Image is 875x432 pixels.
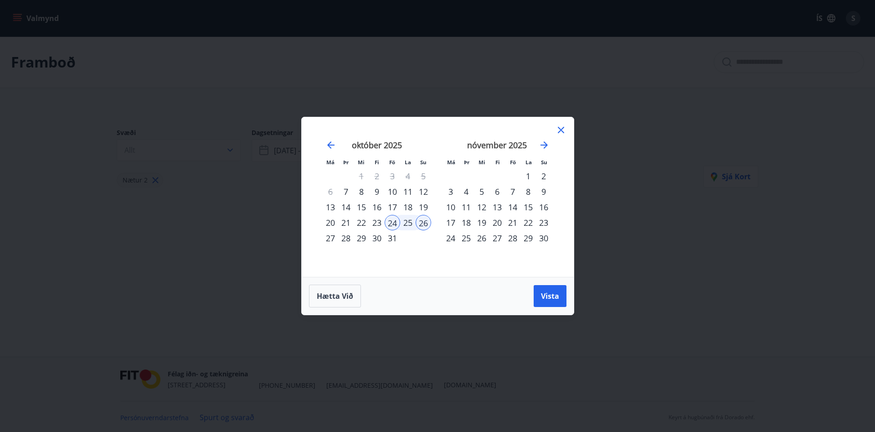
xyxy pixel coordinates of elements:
[317,291,353,301] span: Hætta við
[443,199,458,215] td: Choose mánudagur, 10. nóvember 2025 as your check-in date. It’s available.
[354,230,369,246] div: 29
[536,184,551,199] td: Choose sunnudagur, 9. nóvember 2025 as your check-in date. It’s available.
[405,159,411,166] small: La
[458,184,474,199] div: 4
[420,159,427,166] small: Su
[443,184,458,199] div: 3
[520,230,536,246] div: 29
[400,199,416,215] td: Choose laugardagur, 18. október 2025 as your check-in date. It’s available.
[505,215,520,230] div: 21
[354,199,369,215] td: Choose miðvikudagur, 15. október 2025 as your check-in date. It’s available.
[505,215,520,230] td: Choose föstudagur, 21. nóvember 2025 as your check-in date. It’s available.
[354,230,369,246] td: Choose miðvikudagur, 29. október 2025 as your check-in date. It’s available.
[489,199,505,215] td: Choose fimmtudagur, 13. nóvember 2025 as your check-in date. It’s available.
[338,230,354,246] td: Choose þriðjudagur, 28. október 2025 as your check-in date. It’s available.
[352,140,402,151] strong: október 2025
[354,199,369,215] div: 15
[474,215,489,230] div: 19
[495,159,500,166] small: Fi
[369,230,385,246] div: 30
[443,230,458,246] td: Choose mánudagur, 24. nóvember 2025 as your check-in date. It’s available.
[323,199,338,215] td: Choose mánudagur, 13. október 2025 as your check-in date. It’s available.
[369,199,385,215] td: Choose fimmtudagur, 16. október 2025 as your check-in date. It’s available.
[505,184,520,199] div: 7
[536,168,551,184] div: 2
[474,184,489,199] div: 5
[489,199,505,215] div: 13
[443,199,458,215] div: 10
[369,215,385,230] div: 23
[385,230,400,246] div: 31
[385,199,400,215] div: 17
[464,159,469,166] small: Þr
[326,159,335,166] small: Má
[354,184,369,199] div: 8
[338,215,354,230] td: Choose þriðjudagur, 21. október 2025 as your check-in date. It’s available.
[447,159,455,166] small: Má
[416,215,431,230] div: 26
[416,199,431,215] td: Choose sunnudagur, 19. október 2025 as your check-in date. It’s available.
[385,184,400,199] td: Choose föstudagur, 10. október 2025 as your check-in date. It’s available.
[443,230,458,246] div: 24
[369,215,385,230] td: Choose fimmtudagur, 23. október 2025 as your check-in date. It’s available.
[525,159,532,166] small: La
[323,199,338,215] div: 13
[458,215,474,230] div: 18
[400,215,416,230] div: 25
[458,215,474,230] td: Choose þriðjudagur, 18. nóvember 2025 as your check-in date. It’s available.
[536,230,551,246] div: 30
[536,199,551,215] div: 16
[443,215,458,230] div: 17
[505,199,520,215] div: 14
[369,230,385,246] td: Choose fimmtudagur, 30. október 2025 as your check-in date. It’s available.
[520,230,536,246] td: Choose laugardagur, 29. nóvember 2025 as your check-in date. It’s available.
[369,199,385,215] div: 16
[354,184,369,199] td: Choose miðvikudagur, 8. október 2025 as your check-in date. It’s available.
[338,199,354,215] td: Choose þriðjudagur, 14. október 2025 as your check-in date. It’s available.
[323,215,338,230] td: Choose mánudagur, 20. október 2025 as your check-in date. It’s available.
[505,199,520,215] td: Choose föstudagur, 14. nóvember 2025 as your check-in date. It’s available.
[323,184,338,199] td: Not available. mánudagur, 6. október 2025
[489,215,505,230] td: Choose fimmtudagur, 20. nóvember 2025 as your check-in date. It’s available.
[323,230,338,246] div: 27
[385,230,400,246] td: Choose föstudagur, 31. október 2025 as your check-in date. It’s available.
[520,199,536,215] div: 15
[385,168,400,184] td: Not available. föstudagur, 3. október 2025
[536,215,551,230] td: Choose sunnudagur, 23. nóvember 2025 as your check-in date. It’s available.
[541,159,547,166] small: Su
[325,140,336,151] div: Move backward to switch to the previous month.
[536,199,551,215] td: Choose sunnudagur, 16. nóvember 2025 as your check-in date. It’s available.
[338,215,354,230] div: 21
[385,215,400,230] div: 24
[489,184,505,199] td: Choose fimmtudagur, 6. nóvember 2025 as your check-in date. It’s available.
[416,199,431,215] div: 19
[416,168,431,184] td: Not available. sunnudagur, 5. október 2025
[536,230,551,246] td: Choose sunnudagur, 30. nóvember 2025 as your check-in date. It’s available.
[369,184,385,199] div: 9
[400,168,416,184] td: Not available. laugardagur, 4. október 2025
[458,230,474,246] td: Choose þriðjudagur, 25. nóvember 2025 as your check-in date. It’s available.
[354,215,369,230] td: Choose miðvikudagur, 22. október 2025 as your check-in date. It’s available.
[489,230,505,246] td: Choose fimmtudagur, 27. nóvember 2025 as your check-in date. It’s available.
[458,199,474,215] td: Choose þriðjudagur, 11. nóvember 2025 as your check-in date. It’s available.
[385,215,400,230] td: Selected as start date. föstudagur, 24. október 2025
[313,128,563,266] div: Calendar
[354,215,369,230] div: 22
[536,168,551,184] td: Choose sunnudagur, 2. nóvember 2025 as your check-in date. It’s available.
[309,285,361,307] button: Hætta við
[520,168,536,184] td: Choose laugardagur, 1. nóvember 2025 as your check-in date. It’s available.
[323,215,338,230] div: 20
[338,230,354,246] div: 28
[505,230,520,246] td: Choose föstudagur, 28. nóvember 2025 as your check-in date. It’s available.
[505,184,520,199] td: Choose föstudagur, 7. nóvember 2025 as your check-in date. It’s available.
[416,215,431,230] td: Selected as end date. sunnudagur, 26. október 2025
[489,215,505,230] div: 20
[385,199,400,215] td: Choose föstudagur, 17. október 2025 as your check-in date. It’s available.
[520,215,536,230] div: 22
[520,215,536,230] td: Choose laugardagur, 22. nóvember 2025 as your check-in date. It’s available.
[369,184,385,199] td: Choose fimmtudagur, 9. október 2025 as your check-in date. It’s available.
[338,199,354,215] div: 14
[536,215,551,230] div: 23
[467,140,527,151] strong: nóvember 2025
[534,285,566,307] button: Vista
